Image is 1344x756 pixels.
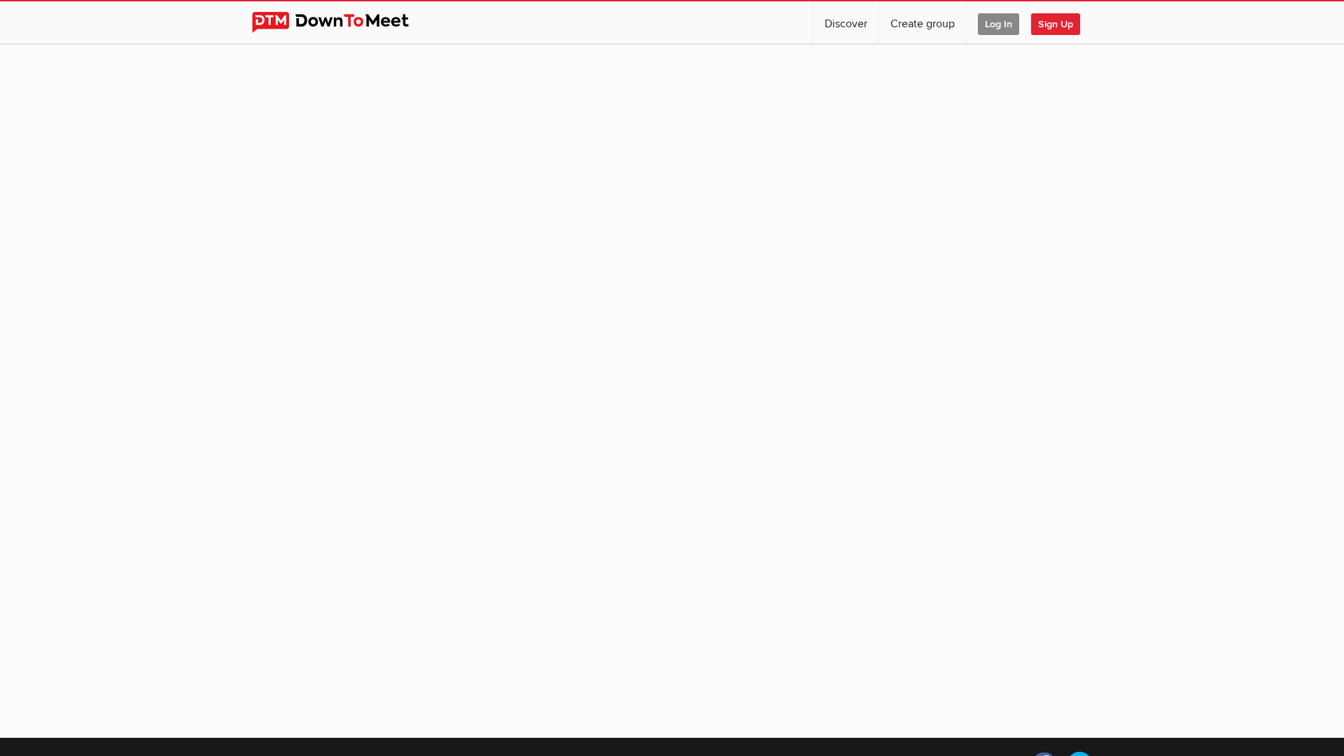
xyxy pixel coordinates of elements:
[879,1,966,43] a: Create group
[252,12,430,33] img: DownToMeet
[1031,1,1091,43] a: Sign Up
[978,13,1019,35] span: Log In
[1031,13,1080,35] span: Sign Up
[813,1,878,43] a: Discover
[967,1,1030,43] a: Log In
